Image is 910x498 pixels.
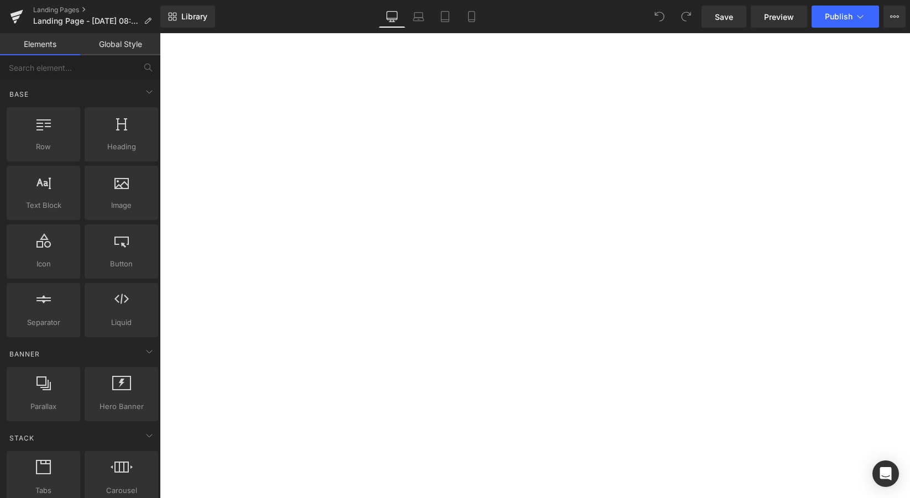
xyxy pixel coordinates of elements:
[675,6,697,28] button: Redo
[379,6,405,28] a: Desktop
[88,258,155,270] span: Button
[88,317,155,328] span: Liquid
[883,6,906,28] button: More
[10,317,77,328] span: Separator
[715,11,733,23] span: Save
[8,89,30,99] span: Base
[648,6,671,28] button: Undo
[812,6,879,28] button: Publish
[872,460,899,487] div: Open Intercom Messenger
[181,12,207,22] span: Library
[405,6,432,28] a: Laptop
[458,6,485,28] a: Mobile
[8,433,35,443] span: Stack
[764,11,794,23] span: Preview
[8,349,41,359] span: Banner
[751,6,807,28] a: Preview
[88,200,155,211] span: Image
[10,485,77,496] span: Tabs
[10,141,77,153] span: Row
[432,6,458,28] a: Tablet
[10,401,77,412] span: Parallax
[33,17,139,25] span: Landing Page - [DATE] 08:35:22
[825,12,853,21] span: Publish
[33,6,160,14] a: Landing Pages
[88,485,155,496] span: Carousel
[80,33,160,55] a: Global Style
[88,141,155,153] span: Heading
[160,6,215,28] a: New Library
[88,401,155,412] span: Hero Banner
[10,200,77,211] span: Text Block
[10,258,77,270] span: Icon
